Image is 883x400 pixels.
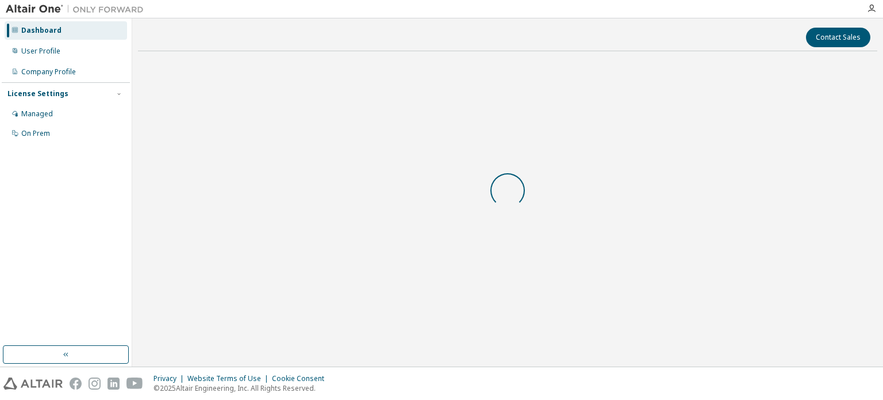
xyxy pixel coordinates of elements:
[21,47,60,56] div: User Profile
[7,89,68,98] div: License Settings
[153,383,331,393] p: © 2025 Altair Engineering, Inc. All Rights Reserved.
[187,374,272,383] div: Website Terms of Use
[126,378,143,390] img: youtube.svg
[153,374,187,383] div: Privacy
[272,374,331,383] div: Cookie Consent
[108,378,120,390] img: linkedin.svg
[21,67,76,77] div: Company Profile
[21,129,50,138] div: On Prem
[806,28,870,47] button: Contact Sales
[21,109,53,119] div: Managed
[6,3,149,15] img: Altair One
[89,378,101,390] img: instagram.svg
[3,378,63,390] img: altair_logo.svg
[70,378,82,390] img: facebook.svg
[21,26,62,35] div: Dashboard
